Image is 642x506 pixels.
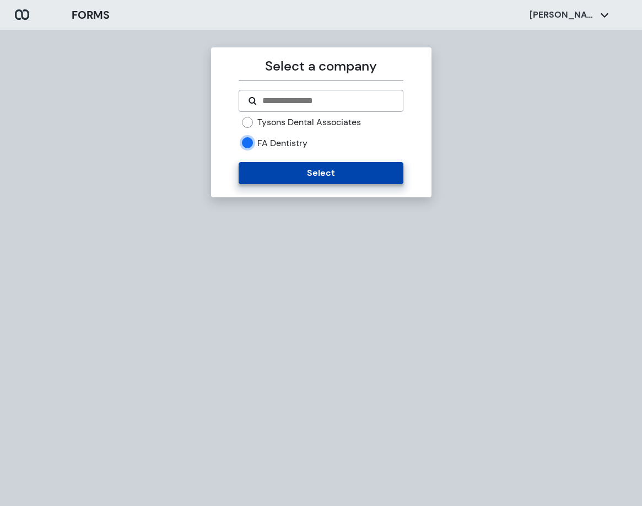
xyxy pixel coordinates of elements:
label: Tysons Dental Associates [257,116,361,128]
p: [PERSON_NAME] [530,9,596,21]
input: Search [261,94,394,107]
h3: FORMS [72,7,110,23]
button: Select [239,162,403,184]
p: Select a company [239,56,403,76]
label: FA Dentistry [257,137,307,149]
